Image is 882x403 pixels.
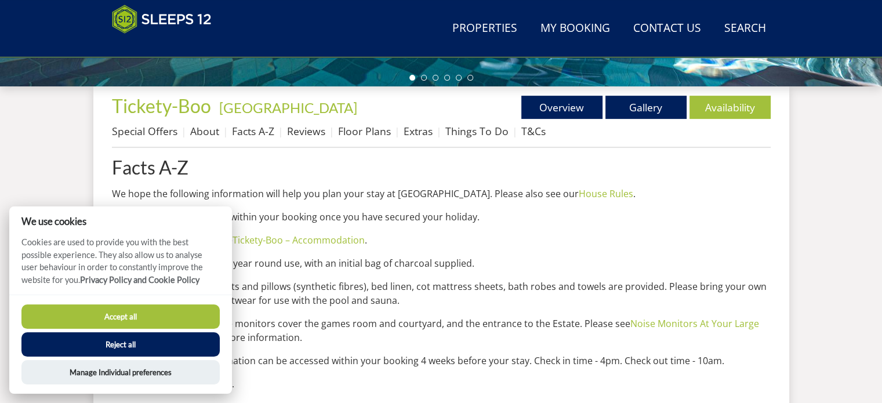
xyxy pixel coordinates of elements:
[689,96,771,119] a: Availability
[445,124,509,138] a: Things To Do
[112,95,215,117] a: Tickety-Boo
[579,187,633,200] a: House Rules
[287,124,325,138] a: Reviews
[448,16,522,42] a: Properties
[112,95,211,117] span: Tickety-Boo
[80,275,199,285] a: Privacy Policy and Cookie Policy
[219,99,357,116] a: [GEOGRAPHIC_DATA]
[112,187,771,201] p: We hope the following information will help you plan your stay at [GEOGRAPHIC_DATA]. Please also ...
[521,96,602,119] a: Overview
[112,157,771,177] a: Facts A-Z
[233,234,365,246] a: Tickety-Boo – Accommodation
[112,354,771,368] p: This information can be accessed within your booking 4 weeks before your stay. Check in time - 4p...
[190,124,219,138] a: About
[605,96,687,119] a: Gallery
[21,304,220,329] button: Accept all
[536,16,615,42] a: My Booking
[112,377,771,391] p: 2 cafetieres.
[106,41,228,50] iframe: Customer reviews powered by Trustpilot
[21,360,220,384] button: Manage Individual preferences
[338,124,391,138] a: Floor Plans
[21,332,220,357] button: Reject all
[112,233,771,247] p: Please see .
[112,210,771,224] p: This can be found within your booking once you have secured your holiday.
[9,236,232,295] p: Cookies are used to provide you with the best possible experience. They also allow us to analyse ...
[629,16,706,42] a: Contact Us
[232,124,274,138] a: Facts A-Z
[215,99,357,116] span: -
[112,256,771,270] p: Charcoal barbecue for year round use, with an initial bag of charcoal supplied.
[112,279,771,307] p: Duvets and pillows (synthetic fibres), bed linen, cot mattress sheets, bath robes and towels are ...
[9,216,232,227] h2: We use cookies
[112,5,212,34] img: Sleeps 12
[404,124,433,138] a: Extras
[720,16,771,42] a: Search
[112,124,177,138] a: Special Offers
[521,124,546,138] a: T&Cs
[112,317,771,344] p: Noise monitors cover the games room and courtyard, and the entrance to the Estate. Please see for...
